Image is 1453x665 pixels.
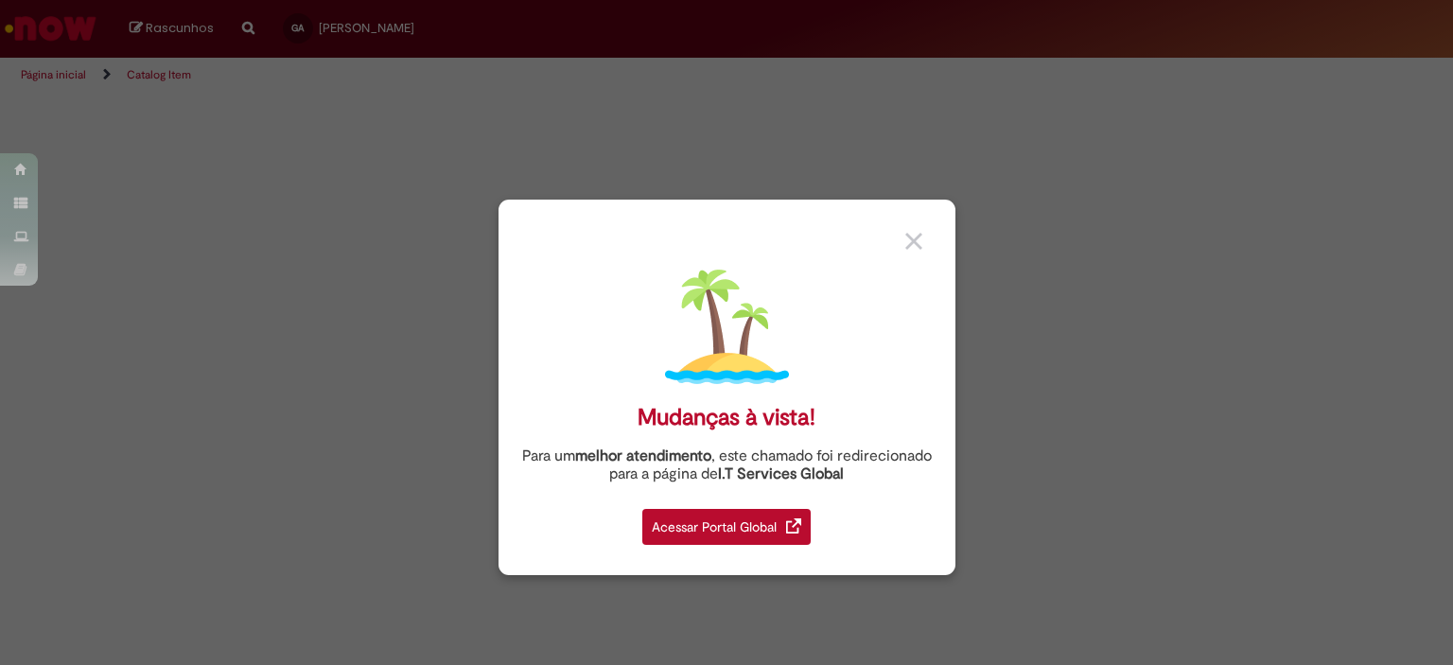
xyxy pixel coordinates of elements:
[642,499,811,545] a: Acessar Portal Global
[786,518,801,534] img: redirect_link.png
[718,454,844,483] a: I.T Services Global
[513,447,941,483] div: Para um , este chamado foi redirecionado para a página de
[665,265,789,389] img: island.png
[638,404,815,431] div: Mudanças à vista!
[642,509,811,545] div: Acessar Portal Global
[575,446,711,465] strong: melhor atendimento
[905,233,922,250] img: close_button_grey.png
